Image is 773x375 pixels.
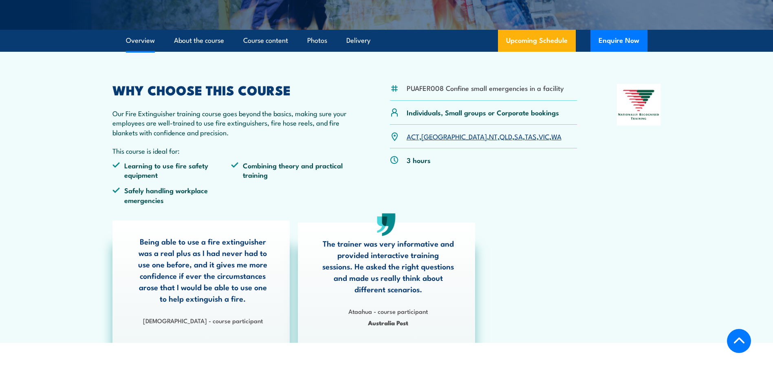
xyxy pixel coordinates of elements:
[525,131,537,141] a: TAS
[514,131,523,141] a: SA
[551,131,562,141] a: WA
[407,155,431,165] p: 3 hours
[348,307,428,315] strong: Ataahua - course participant
[112,84,350,95] h2: WHY CHOOSE THIS COURSE
[322,238,455,295] p: The trainer was very informative and provided interactive training sessions. He asked the right q...
[590,30,647,52] button: Enquire Now
[112,108,350,137] p: Our Fire Extinguisher training course goes beyond the basics, making sure your employees are well...
[112,146,350,155] p: This course is ideal for:
[143,316,263,325] strong: [DEMOGRAPHIC_DATA] - course participant
[407,132,562,141] p: , , , , , , ,
[243,30,288,51] a: Course content
[346,30,370,51] a: Delivery
[112,161,231,180] li: Learning to use fire safety equipment
[407,131,419,141] a: ACT
[407,83,564,93] li: PUAFER008 Confine small emergencies in a facility
[407,108,559,117] p: Individuals, Small groups or Corporate bookings
[307,30,327,51] a: Photos
[500,131,512,141] a: QLD
[126,30,155,51] a: Overview
[489,131,498,141] a: NT
[539,131,549,141] a: VIC
[231,161,350,180] li: Combining theory and practical training
[174,30,224,51] a: About the course
[322,318,455,327] span: Australia Post
[617,84,661,126] img: Nationally Recognised Training logo.
[137,236,269,304] p: Being able to use a fire extinguisher was a real plus as I had never had to use one before, and i...
[498,30,576,52] a: Upcoming Schedule
[112,185,231,205] li: Safely handling workplace emergencies
[421,131,487,141] a: [GEOGRAPHIC_DATA]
